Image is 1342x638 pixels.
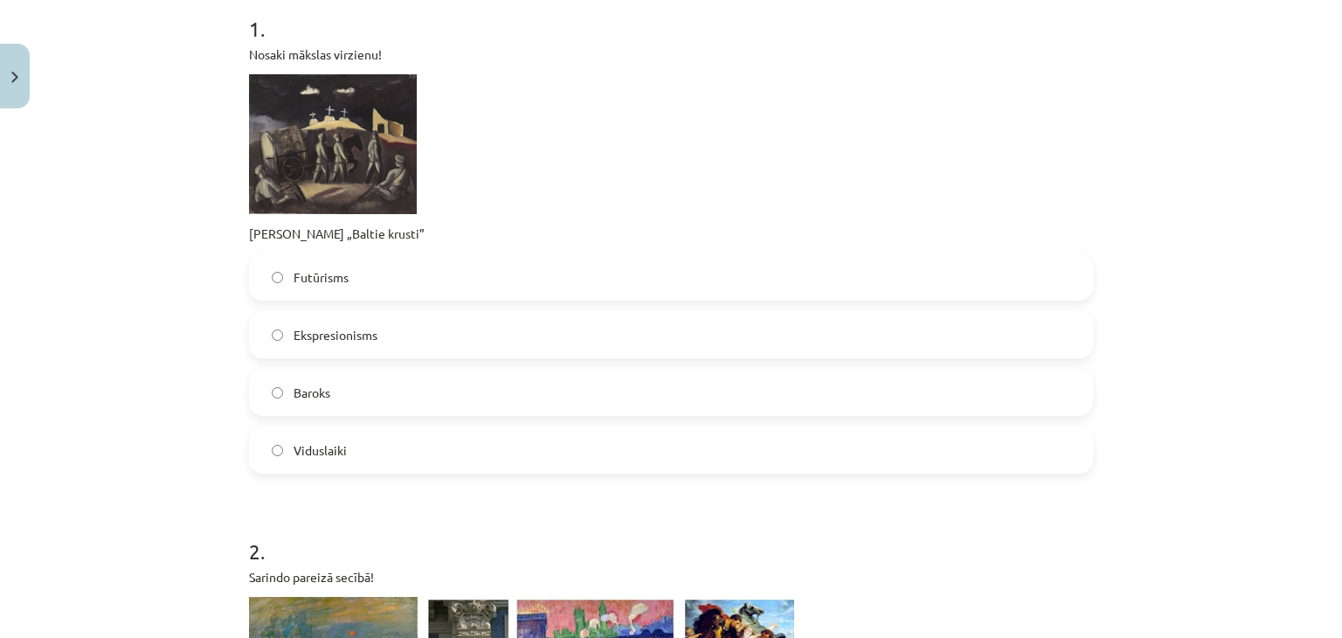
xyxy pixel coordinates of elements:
span: Viduslaiki [294,441,347,460]
p: Sarindo pareizā secībā! [249,568,1093,586]
p: [PERSON_NAME] „Baltie krusti” [249,225,1093,243]
input: Ekspresionisms [272,329,283,341]
h1: 2 . [249,509,1093,563]
span: Ekspresionisms [294,326,377,344]
span: Futūrisms [294,268,349,287]
span: Baroks [294,384,330,402]
input: Baroks [272,387,283,399]
input: Futūrisms [272,272,283,283]
img: icon-close-lesson-0947bae3869378f0d4975bcd49f059093ad1ed9edebbc8119c70593378902aed.svg [11,72,18,83]
input: Viduslaiki [272,445,283,456]
p: Nosaki mākslas virzienu! [249,45,1093,64]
